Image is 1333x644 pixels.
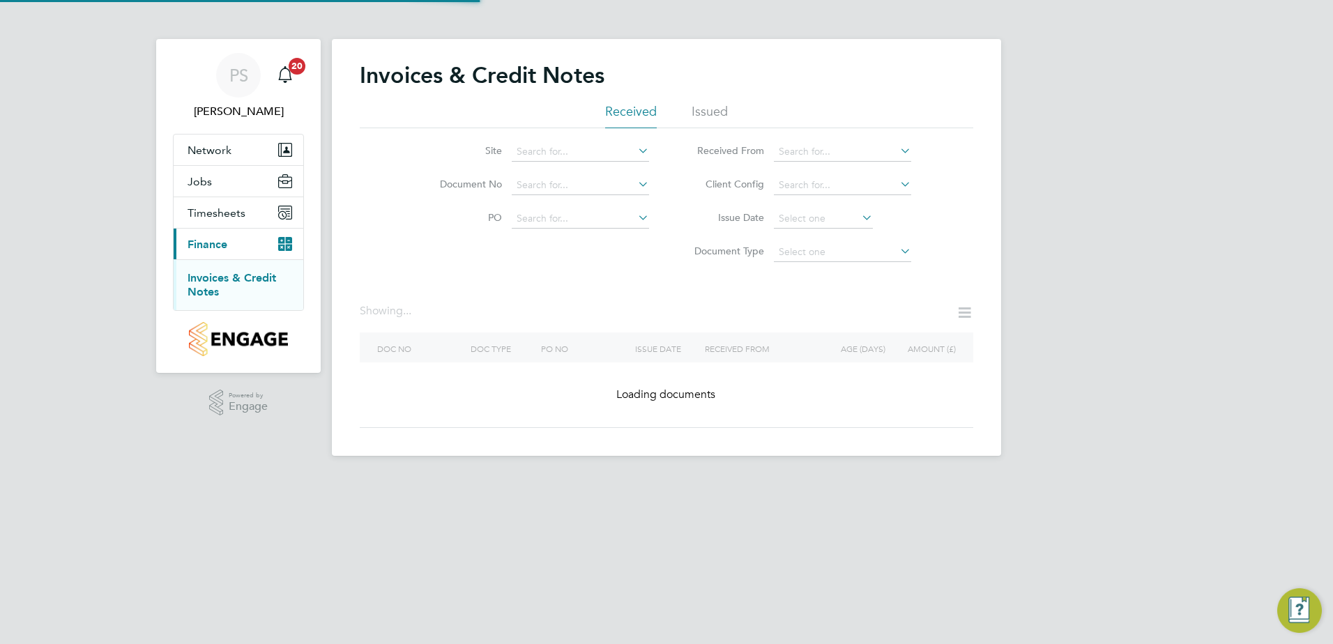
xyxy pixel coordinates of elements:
[189,322,287,356] img: countryside-properties-logo-retina.png
[173,103,304,120] span: Paul Sen
[360,61,604,89] h2: Invoices & Credit Notes
[605,103,657,128] li: Received
[684,245,764,257] label: Document Type
[289,58,305,75] span: 20
[422,178,502,190] label: Document No
[774,243,911,262] input: Select one
[774,142,911,162] input: Search for...
[360,304,414,319] div: Showing
[512,142,649,162] input: Search for...
[156,39,321,373] nav: Main navigation
[774,209,873,229] input: Select one
[403,304,411,318] span: ...
[422,211,502,224] label: PO
[422,144,502,157] label: Site
[684,144,764,157] label: Received From
[684,211,764,224] label: Issue Date
[229,390,268,401] span: Powered by
[1277,588,1322,633] button: Engage Resource Center
[173,53,304,120] a: Go to account details
[512,176,649,195] input: Search for...
[188,144,231,157] span: Network
[692,103,728,128] li: Issued
[173,322,304,356] a: Go to home page
[188,175,212,188] span: Jobs
[188,271,276,298] a: Invoices & Credit Notes
[188,206,245,220] span: Timesheets
[684,178,764,190] label: Client Config
[512,209,649,229] input: Search for...
[188,238,227,251] span: Finance
[774,176,911,195] input: Search for...
[229,66,248,84] span: PS
[229,401,268,413] span: Engage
